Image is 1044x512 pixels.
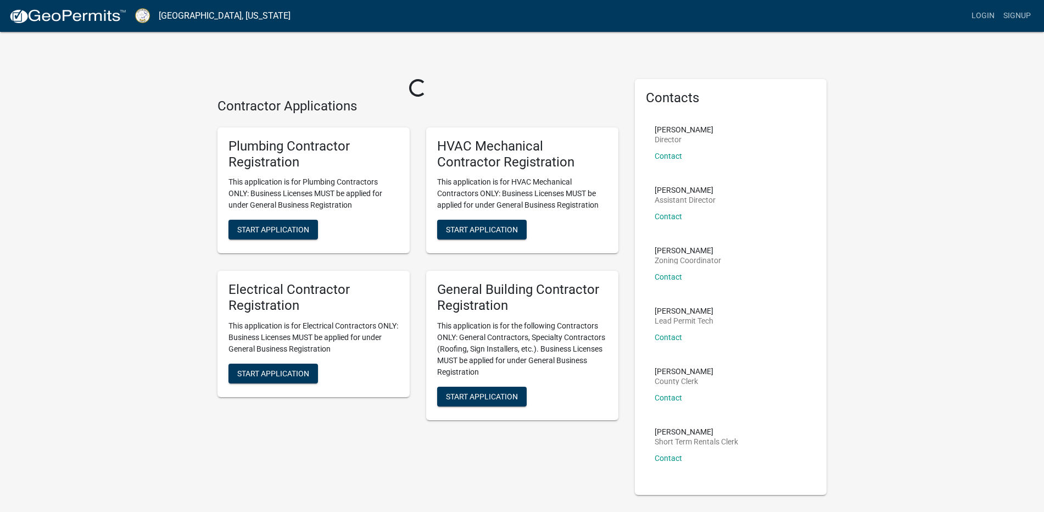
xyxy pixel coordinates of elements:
[967,5,999,26] a: Login
[228,176,399,211] p: This application is for Plumbing Contractors ONLY: Business Licenses MUST be applied for under Ge...
[228,220,318,240] button: Start Application
[655,196,716,204] p: Assistant Director
[228,320,399,355] p: This application is for Electrical Contractors ONLY: Business Licenses MUST be applied for under ...
[437,282,607,314] h5: General Building Contractor Registration
[217,98,618,429] wm-workflow-list-section: Contractor Applications
[437,176,607,211] p: This application is for HVAC Mechanical Contractors ONLY: Business Licenses MUST be applied for u...
[655,247,721,254] p: [PERSON_NAME]
[655,393,682,402] a: Contact
[446,225,518,234] span: Start Application
[135,8,150,23] img: Putnam County, Georgia
[999,5,1035,26] a: Signup
[437,138,607,170] h5: HVAC Mechanical Contractor Registration
[228,282,399,314] h5: Electrical Contractor Registration
[655,186,716,194] p: [PERSON_NAME]
[437,320,607,378] p: This application is for the following Contractors ONLY: General Contractors, Specialty Contractor...
[655,317,713,325] p: Lead Permit Tech
[228,138,399,170] h5: Plumbing Contractor Registration
[446,392,518,400] span: Start Application
[237,369,309,377] span: Start Application
[655,368,713,375] p: [PERSON_NAME]
[655,428,738,436] p: [PERSON_NAME]
[655,454,682,463] a: Contact
[655,272,682,281] a: Contact
[655,257,721,264] p: Zoning Coordinator
[646,90,816,106] h5: Contacts
[237,225,309,234] span: Start Application
[655,377,713,385] p: County Clerk
[655,333,682,342] a: Contact
[655,126,713,133] p: [PERSON_NAME]
[437,387,527,407] button: Start Application
[228,364,318,383] button: Start Application
[655,152,682,160] a: Contact
[217,98,618,114] h4: Contractor Applications
[437,220,527,240] button: Start Application
[655,307,713,315] p: [PERSON_NAME]
[655,438,738,446] p: Short Term Rentals Clerk
[655,212,682,221] a: Contact
[655,136,713,143] p: Director
[159,7,291,25] a: [GEOGRAPHIC_DATA], [US_STATE]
